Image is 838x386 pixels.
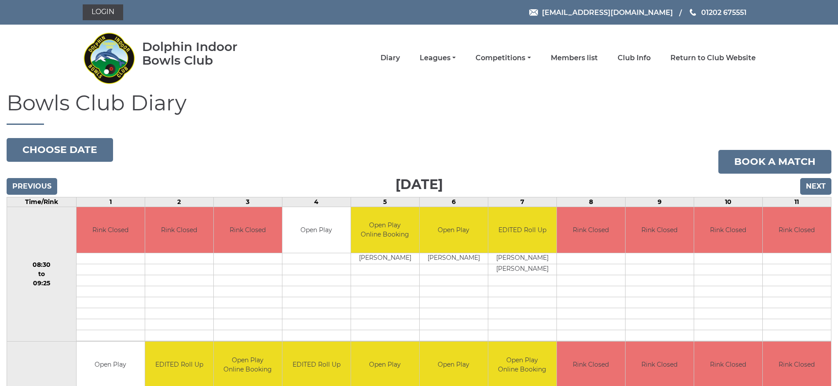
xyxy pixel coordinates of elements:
[381,53,400,63] a: Diary
[351,197,419,207] td: 5
[694,197,762,207] td: 10
[542,8,673,16] span: [EMAIL_ADDRESS][DOMAIN_NAME]
[625,197,694,207] td: 9
[670,53,756,63] a: Return to Club Website
[419,197,488,207] td: 6
[7,178,57,195] input: Previous
[488,197,556,207] td: 7
[420,253,488,264] td: [PERSON_NAME]
[282,197,351,207] td: 4
[282,207,351,253] td: Open Play
[420,207,488,253] td: Open Play
[529,9,538,16] img: Email
[7,91,831,125] h1: Bowls Club Diary
[7,138,113,162] button: Choose date
[694,207,762,253] td: Rink Closed
[763,207,831,253] td: Rink Closed
[718,150,831,174] a: Book a match
[488,253,556,264] td: [PERSON_NAME]
[800,178,831,195] input: Next
[618,53,651,63] a: Club Info
[688,7,747,18] a: Phone us 01202 675551
[488,264,556,275] td: [PERSON_NAME]
[142,40,266,67] div: Dolphin Indoor Bowls Club
[551,53,598,63] a: Members list
[351,207,419,253] td: Open Play Online Booking
[557,207,625,253] td: Rink Closed
[626,207,694,253] td: Rink Closed
[351,253,419,264] td: [PERSON_NAME]
[529,7,673,18] a: Email [EMAIL_ADDRESS][DOMAIN_NAME]
[77,207,145,253] td: Rink Closed
[213,197,282,207] td: 3
[690,9,696,16] img: Phone us
[7,207,77,342] td: 08:30 to 09:25
[145,207,213,253] td: Rink Closed
[762,197,831,207] td: 11
[145,197,213,207] td: 2
[488,207,556,253] td: EDITED Roll Up
[214,207,282,253] td: Rink Closed
[476,53,531,63] a: Competitions
[420,53,456,63] a: Leagues
[7,197,77,207] td: Time/Rink
[701,8,747,16] span: 01202 675551
[556,197,625,207] td: 8
[83,27,135,89] img: Dolphin Indoor Bowls Club
[83,4,123,20] a: Login
[76,197,145,207] td: 1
